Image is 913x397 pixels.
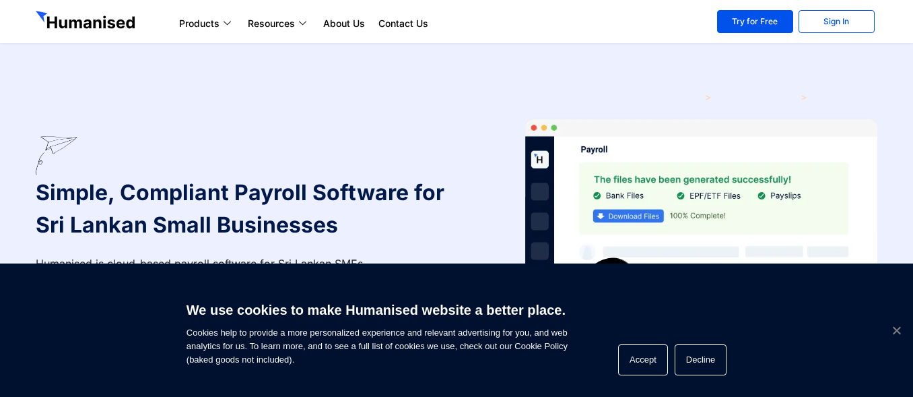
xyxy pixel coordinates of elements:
[187,301,568,319] h6: We use cookies to make Humanised website a better place.
[372,16,435,32] a: Contact Us
[675,344,726,375] button: Decline
[36,255,367,307] p: Humanised is cloud-based payroll software for Sri Lankan SMEs. Run digital payroll in just 3 step...
[241,16,316,32] a: Resources
[717,10,793,33] a: Try for Free
[36,177,450,241] h1: Simple, Compliant Payroll Software for Sri Lankan Small Businesses
[36,11,138,32] img: GetHumanised Logo
[172,16,241,32] a: Products
[187,294,568,367] span: Cookies help to provide a more personalized experience and relevant advertising for you, and web ...
[316,16,372,32] a: About Us
[799,10,875,33] a: Sign In
[618,344,668,375] button: Accept
[889,324,903,337] span: Decline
